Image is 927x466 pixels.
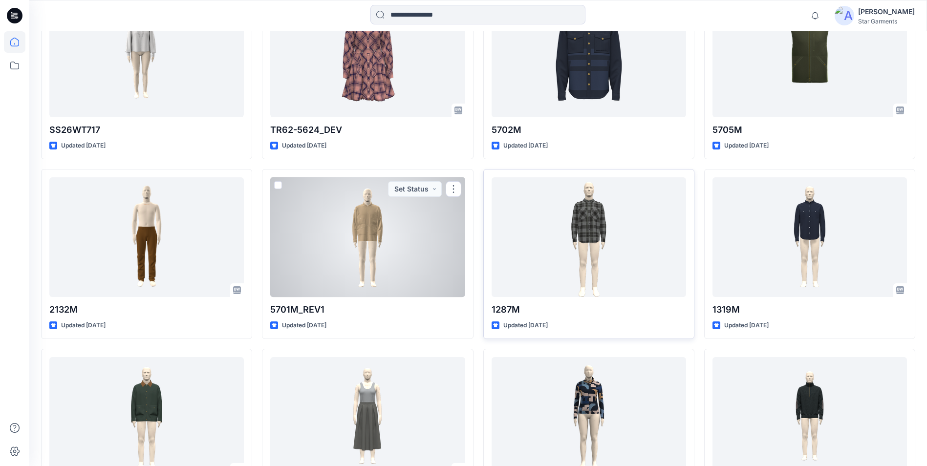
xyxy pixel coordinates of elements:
p: SS26WT717 [49,123,244,137]
p: TR62-5624_DEV [270,123,465,137]
div: Star Garments [858,18,915,25]
p: Updated [DATE] [282,141,326,151]
p: 2132M [49,303,244,317]
a: 1287M [492,177,686,297]
p: 5705M [712,123,907,137]
p: Updated [DATE] [282,320,326,331]
p: 5702M [492,123,686,137]
a: 1319M [712,177,907,297]
a: 5701M_REV1 [270,177,465,297]
div: [PERSON_NAME] [858,6,915,18]
a: 2132M [49,177,244,297]
p: 1319M [712,303,907,317]
p: 5701M_REV1 [270,303,465,317]
p: 1287M [492,303,686,317]
p: Updated [DATE] [503,320,548,331]
p: Updated [DATE] [724,320,769,331]
img: avatar [835,6,854,25]
p: Updated [DATE] [61,141,106,151]
p: Updated [DATE] [724,141,769,151]
p: Updated [DATE] [61,320,106,331]
p: Updated [DATE] [503,141,548,151]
